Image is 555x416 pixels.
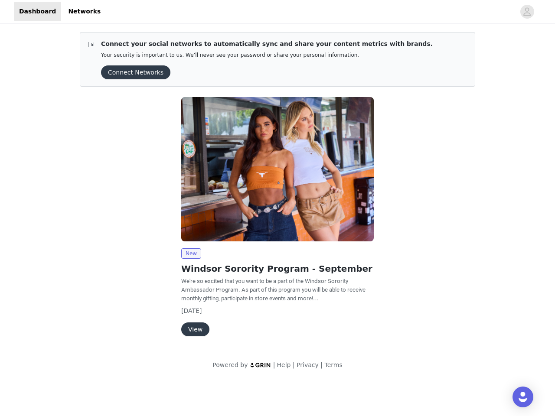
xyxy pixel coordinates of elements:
[101,52,433,58] p: Your security is important to us. We’ll never see your password or share your personal information.
[101,65,170,79] button: Connect Networks
[63,2,106,21] a: Networks
[181,248,201,259] span: New
[181,262,374,275] h2: Windsor Sorority Program - September
[513,387,533,407] div: Open Intercom Messenger
[297,361,319,368] a: Privacy
[212,361,248,368] span: Powered by
[324,361,342,368] a: Terms
[320,361,323,368] span: |
[523,5,531,19] div: avatar
[293,361,295,368] span: |
[101,39,433,49] p: Connect your social networks to automatically sync and share your content metrics with brands.
[273,361,275,368] span: |
[14,2,61,21] a: Dashboard
[250,362,271,368] img: logo
[181,322,209,336] button: View
[181,307,202,314] span: [DATE]
[181,97,374,241] img: Windsor
[181,326,209,333] a: View
[277,361,291,368] a: Help
[181,278,366,302] span: We're so excited that you want to be a part of the Windsor Sorority Ambassador Program. As part o...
